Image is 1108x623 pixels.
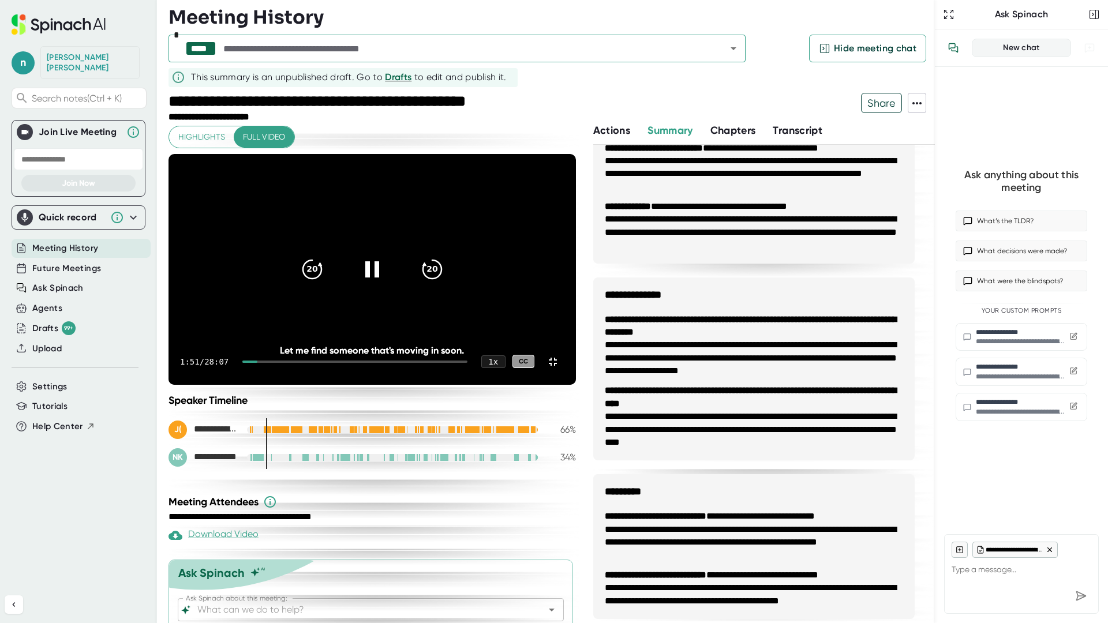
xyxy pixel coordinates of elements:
button: Open [544,602,560,618]
button: Transcript [773,123,822,138]
div: Quick record [17,206,140,229]
div: Join Live MeetingJoin Live Meeting [17,121,140,144]
span: Share [862,93,901,113]
span: Summary [647,124,692,137]
div: 99+ [62,321,76,335]
button: Summary [647,123,692,138]
div: Quick record [39,212,104,223]
div: 34 % [547,452,576,463]
span: Transcript [773,124,822,137]
button: Meeting History [32,242,98,255]
span: Search notes (Ctrl + K) [32,93,143,104]
span: Help Center [32,420,83,433]
button: Settings [32,380,68,393]
button: Edit custom prompt [1067,330,1080,344]
button: Drafts 99+ [32,321,76,335]
div: Send message [1070,586,1091,606]
button: Chapters [710,123,756,138]
div: 1:51 / 28:07 [180,357,229,366]
button: Actions [593,123,630,138]
button: What were the blindspots? [956,271,1087,291]
div: Drafts [32,321,76,335]
span: Actions [593,124,630,137]
button: Highlights [169,126,234,148]
button: Upload [32,342,62,355]
div: This summary is an unpublished draft. Go to to edit and publish it. [191,70,507,84]
button: Drafts [385,70,411,84]
span: Highlights [178,130,225,144]
span: Join Now [62,178,95,188]
button: Agents [32,302,62,315]
span: Chapters [710,124,756,137]
input: What can we do to help? [195,602,526,618]
button: Hide meeting chat [809,35,926,62]
img: Join Live Meeting [19,126,31,138]
span: Drafts [385,72,411,82]
div: Ask anything about this meeting [956,168,1087,194]
span: Full video [243,130,285,144]
div: Ask Spinach [957,9,1086,20]
button: Edit custom prompt [1067,365,1080,379]
div: Nicole Kelly [47,52,133,73]
div: J( [169,421,187,439]
button: Future Meetings [32,262,101,275]
button: Collapse sidebar [5,595,23,614]
div: 66 % [547,424,576,435]
div: CC [512,355,534,368]
button: Ask Spinach [32,282,84,295]
button: Edit custom prompt [1067,400,1080,414]
button: Expand to Ask Spinach page [941,6,957,22]
div: Speaker Timeline [169,394,576,407]
div: Let me find someone that's moving in soon. [209,345,536,356]
span: n [12,51,35,74]
button: Share [861,93,902,113]
h3: Meeting History [169,6,324,28]
button: Help Center [32,420,95,433]
button: Full video [234,126,294,148]
div: Juliane Schnibbe (she/hers) [169,421,238,439]
span: Hide meeting chat [834,42,916,55]
div: Join Live Meeting [39,126,121,138]
button: Tutorials [32,400,68,413]
div: Your Custom Prompts [956,307,1087,315]
button: What decisions were made? [956,241,1087,261]
div: NK [169,448,187,467]
button: Open [725,40,742,57]
div: Meeting Attendees [169,495,579,509]
div: New chat [979,43,1064,53]
button: What’s the TLDR? [956,211,1087,231]
div: Ask Spinach [178,566,245,580]
div: 1 x [481,355,506,368]
button: Close conversation sidebar [1086,6,1102,22]
button: View conversation history [942,36,965,59]
button: Join Now [21,175,136,192]
div: Download Video [169,528,259,542]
